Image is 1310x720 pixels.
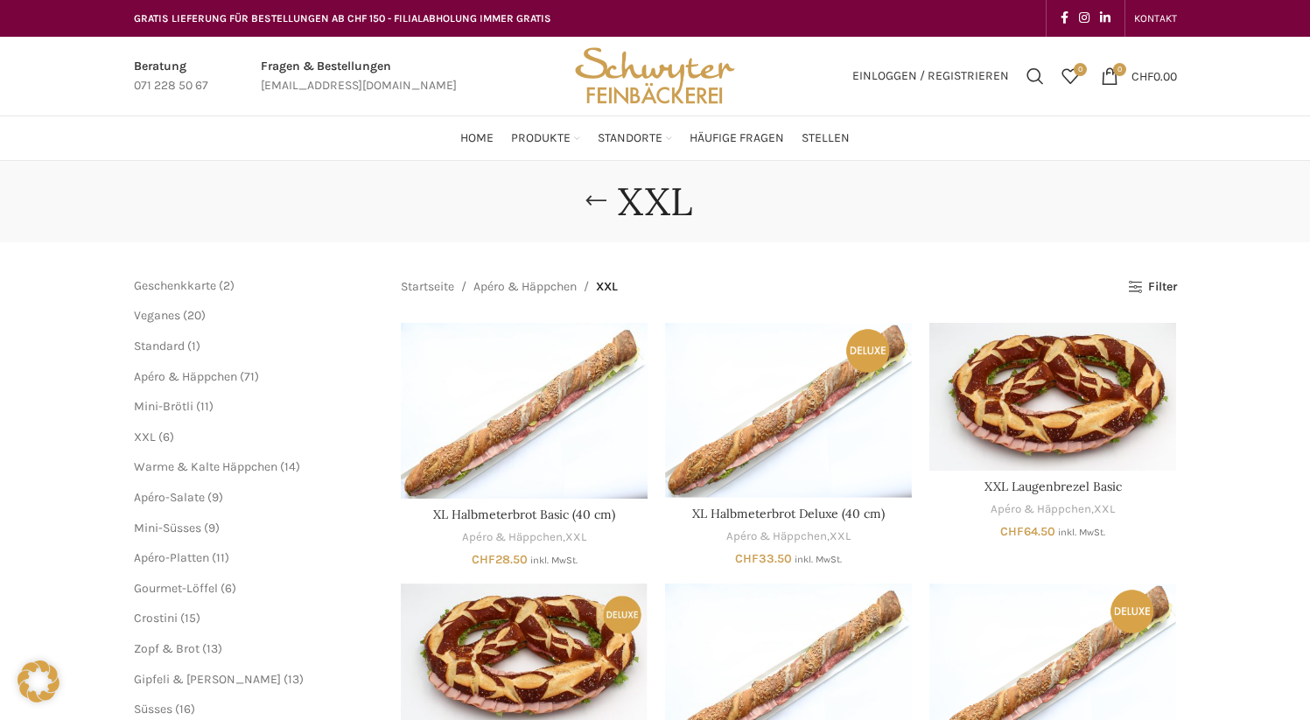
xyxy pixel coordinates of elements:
[460,121,494,156] a: Home
[134,430,156,444] a: XXL
[134,550,209,565] a: Apéro-Platten
[134,702,172,717] a: Süsses
[134,308,180,323] span: Veganes
[134,369,237,384] a: Apéro & Häppchen
[401,277,618,297] nav: Breadcrumb
[179,702,191,717] span: 16
[134,641,200,656] a: Zopf & Brot
[618,178,692,225] h1: XXL
[207,641,218,656] span: 13
[598,121,672,156] a: Standorte
[929,501,1176,518] div: ,
[192,339,196,353] span: 1
[1125,1,1186,36] div: Secondary navigation
[1018,59,1053,94] a: Suchen
[225,581,232,596] span: 6
[401,529,648,546] div: ,
[460,130,494,147] span: Home
[462,529,563,546] a: Apéro & Häppchen
[134,521,201,535] a: Mini-Süsses
[1131,68,1177,83] bdi: 0.00
[134,490,205,505] a: Apéro-Salate
[511,121,580,156] a: Produkte
[1113,63,1126,76] span: 0
[1094,501,1115,518] a: XXL
[473,277,577,297] a: Apéro & Häppchen
[852,70,1009,82] span: Einloggen / Registrieren
[929,323,1176,471] a: XXL Laugenbrezel Basic
[223,278,230,293] span: 2
[596,277,618,297] span: XXL
[134,57,208,96] a: Infobox link
[134,339,185,353] a: Standard
[134,459,277,474] a: Warme & Kalte Häppchen
[216,550,225,565] span: 11
[1053,59,1088,94] a: 0
[200,399,209,414] span: 11
[1092,59,1186,94] a: 0 CHF0.00
[991,501,1091,518] a: Apéro & Häppchen
[288,672,299,687] span: 13
[401,323,648,499] a: XL Halbmeterbrot Basic (40 cm)
[1095,6,1116,31] a: Linkedin social link
[187,308,201,323] span: 20
[472,552,528,567] bdi: 28.50
[472,552,495,567] span: CHF
[530,555,578,566] small: inkl. MwSt.
[665,528,912,545] div: ,
[1134,1,1177,36] a: KONTAKT
[735,551,792,566] bdi: 33.50
[261,57,457,96] a: Infobox link
[185,611,196,626] span: 15
[692,506,885,521] a: XL Halbmeterbrot Deluxe (40 cm)
[511,130,571,147] span: Produkte
[134,672,281,687] a: Gipfeli & [PERSON_NAME]
[134,278,216,293] a: Geschenkkarte
[125,121,1186,156] div: Main navigation
[690,130,784,147] span: Häufige Fragen
[726,528,827,545] a: Apéro & Häppchen
[1000,524,1055,539] bdi: 64.50
[134,399,193,414] a: Mini-Brötli
[574,184,618,219] a: Go back
[1074,6,1095,31] a: Instagram social link
[134,12,551,24] span: GRATIS LIEFERUNG FÜR BESTELLUNGEN AB CHF 150 - FILIALABHOLUNG IMMER GRATIS
[598,130,662,147] span: Standorte
[1131,68,1153,83] span: CHF
[208,521,215,535] span: 9
[163,430,170,444] span: 6
[565,529,586,546] a: XXL
[1000,524,1024,539] span: CHF
[735,551,759,566] span: CHF
[569,67,740,82] a: Site logo
[1128,280,1176,295] a: Filter
[134,581,218,596] a: Gourmet-Löffel
[284,459,296,474] span: 14
[1074,63,1087,76] span: 0
[665,323,912,497] a: XL Halbmeterbrot Deluxe (40 cm)
[1058,527,1105,538] small: inkl. MwSt.
[134,611,178,626] a: Crostini
[401,277,454,297] a: Startseite
[244,369,255,384] span: 71
[212,490,219,505] span: 9
[984,479,1122,494] a: XXL Laugenbrezel Basic
[802,121,850,156] a: Stellen
[795,554,842,565] small: inkl. MwSt.
[690,121,784,156] a: Häufige Fragen
[830,528,851,545] a: XXL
